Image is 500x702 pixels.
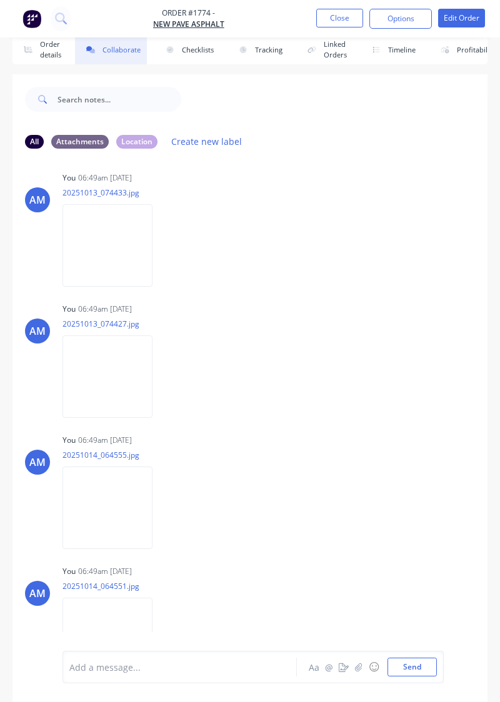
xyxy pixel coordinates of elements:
[154,36,220,64] button: Checklists
[57,87,181,112] input: Search notes...
[29,324,46,339] div: AM
[22,9,41,28] img: Factory
[62,172,76,184] div: You
[361,36,422,64] button: Timeline
[227,36,289,64] button: Tracking
[306,660,321,675] button: Aa
[29,192,46,207] div: AM
[62,435,76,446] div: You
[321,660,336,675] button: @
[62,187,165,198] p: 20251013_074433.jpg
[51,135,109,149] div: Attachments
[387,658,437,676] button: Send
[78,304,132,315] div: 06:49am [DATE]
[366,660,381,675] button: ☺
[438,9,485,27] button: Edit Order
[29,455,46,470] div: AM
[153,7,224,19] span: Order #1774 -
[62,566,76,577] div: You
[75,36,147,64] button: Collaborate
[369,9,432,29] button: Options
[12,36,67,64] button: Order details
[62,304,76,315] div: You
[78,172,132,184] div: 06:49am [DATE]
[153,19,224,30] a: New Pave Asphalt
[165,133,249,150] button: Create new label
[62,450,165,460] p: 20251014_064555.jpg
[78,566,132,577] div: 06:49am [DATE]
[116,135,157,149] div: Location
[25,135,44,149] div: All
[62,319,165,329] p: 20251013_074427.jpg
[62,581,165,591] p: 20251014_064551.jpg
[29,586,46,601] div: AM
[78,435,132,446] div: 06:49am [DATE]
[296,36,353,64] button: Linked Orders
[316,9,363,27] button: Close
